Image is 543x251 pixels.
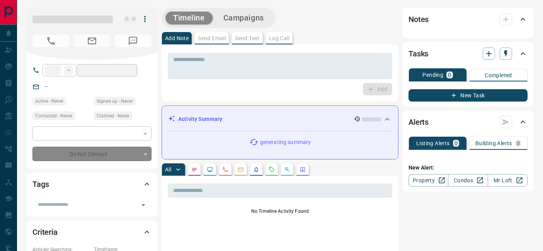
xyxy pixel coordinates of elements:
[32,178,49,190] h2: Tags
[73,35,111,47] span: No Email
[191,166,197,173] svg: Notes
[32,35,70,47] span: No Number
[168,208,392,215] p: No Timeline Activity Found
[485,73,512,78] p: Completed
[238,166,244,173] svg: Emails
[35,97,63,105] span: Active - Never
[114,35,151,47] span: No Number
[45,83,48,90] a: --
[165,167,171,172] p: All
[300,166,306,173] svg: Agent Actions
[165,36,189,41] p: Add Note
[253,166,259,173] svg: Listing Alerts
[409,113,528,131] div: Alerts
[475,141,512,146] p: Building Alerts
[448,72,451,78] p: 0
[409,174,448,187] a: Property
[416,141,450,146] p: Listing Alerts
[165,12,213,24] button: Timeline
[409,164,528,172] p: New Alert:
[422,72,443,78] p: Pending
[409,89,528,102] button: New Task
[32,175,151,193] div: Tags
[222,166,228,173] svg: Calls
[97,97,133,105] span: Signed up - Never
[488,174,528,187] a: Mr.Loft
[409,13,429,25] h2: Notes
[178,115,222,123] p: Activity Summary
[32,226,58,238] h2: Criteria
[97,112,129,120] span: Claimed - Never
[409,116,429,128] h2: Alerts
[32,223,151,241] div: Criteria
[448,174,488,187] a: Condos
[32,147,151,161] div: Do Not Contact
[207,166,213,173] svg: Lead Browsing Activity
[35,112,72,120] span: Contacted - Never
[284,166,290,173] svg: Opportunities
[216,12,272,24] button: Campaigns
[269,166,275,173] svg: Requests
[409,44,528,63] div: Tasks
[454,141,458,146] p: 0
[409,47,428,60] h2: Tasks
[168,112,392,126] div: Activity Summary
[260,138,311,146] p: generating summary
[409,10,528,29] div: Notes
[517,141,520,146] p: 0
[138,200,149,210] button: Open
